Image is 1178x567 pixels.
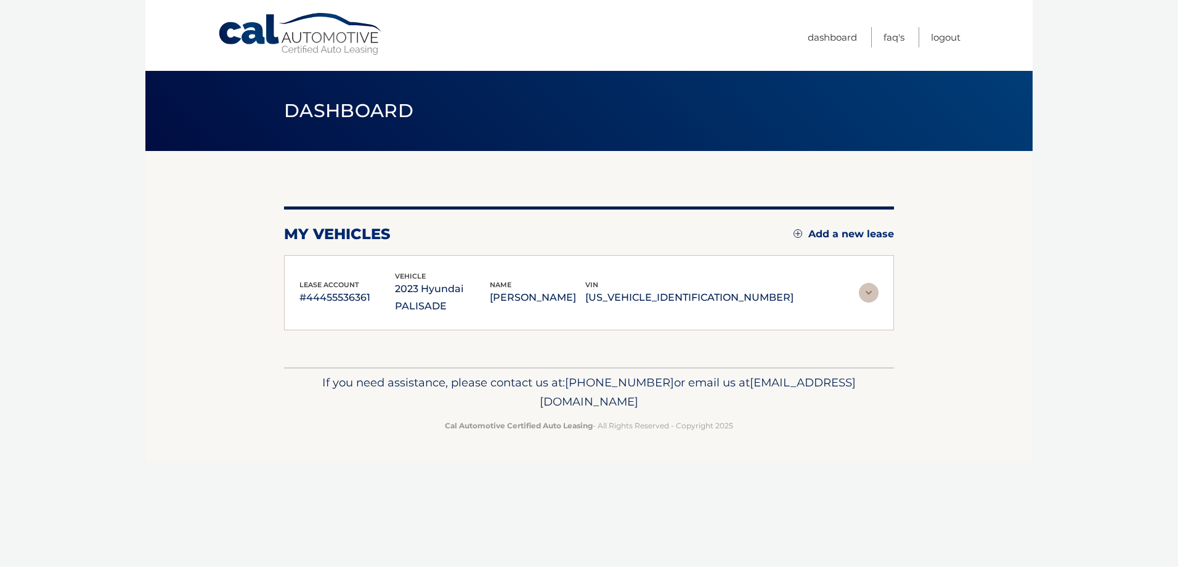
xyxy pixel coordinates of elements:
[292,419,886,432] p: - All Rights Reserved - Copyright 2025
[395,280,490,315] p: 2023 Hyundai PALISADE
[585,280,598,289] span: vin
[217,12,384,56] a: Cal Automotive
[883,27,904,47] a: FAQ's
[859,283,879,303] img: accordion-rest.svg
[445,421,593,430] strong: Cal Automotive Certified Auto Leasing
[794,229,802,238] img: add.svg
[284,225,391,243] h2: my vehicles
[292,373,886,412] p: If you need assistance, please contact us at: or email us at
[395,272,426,280] span: vehicle
[808,27,857,47] a: Dashboard
[299,289,395,306] p: #44455536361
[299,280,359,289] span: lease account
[585,289,794,306] p: [US_VEHICLE_IDENTIFICATION_NUMBER]
[794,228,894,240] a: Add a new lease
[490,280,511,289] span: name
[284,99,413,122] span: Dashboard
[931,27,961,47] a: Logout
[490,289,585,306] p: [PERSON_NAME]
[565,375,674,390] span: [PHONE_NUMBER]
